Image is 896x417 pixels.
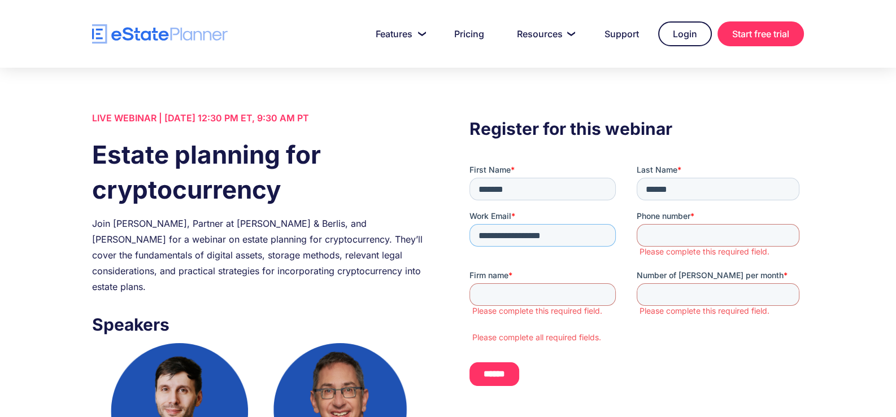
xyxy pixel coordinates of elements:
h3: Register for this webinar [469,116,804,142]
a: Features [362,23,435,45]
h1: Estate planning for cryptocurrency [92,137,427,207]
a: Pricing [441,23,498,45]
a: Support [591,23,653,45]
a: Login [658,21,712,46]
a: Resources [503,23,585,45]
a: Start free trial [717,21,804,46]
h3: Speakers [92,311,427,337]
div: Join [PERSON_NAME], Partner at [PERSON_NAME] & Berlis, and [PERSON_NAME] for a webinar on estate ... [92,216,427,295]
iframe: Form 0 [469,164,804,396]
div: LIVE WEBINAR | [DATE] 12:30 PM ET, 9:30 AM PT [92,110,427,126]
a: home [92,24,228,44]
